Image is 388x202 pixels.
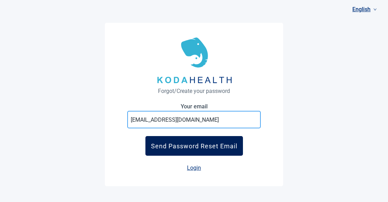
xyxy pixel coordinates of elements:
[145,136,243,156] button: Send Password Reset Email
[187,164,201,171] a: Login
[127,103,261,110] label: Your email
[373,8,377,11] span: down
[134,87,254,95] h1: Forgot/Create your password
[151,142,237,150] div: Send Password Reset Email
[350,4,380,15] a: Current language: English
